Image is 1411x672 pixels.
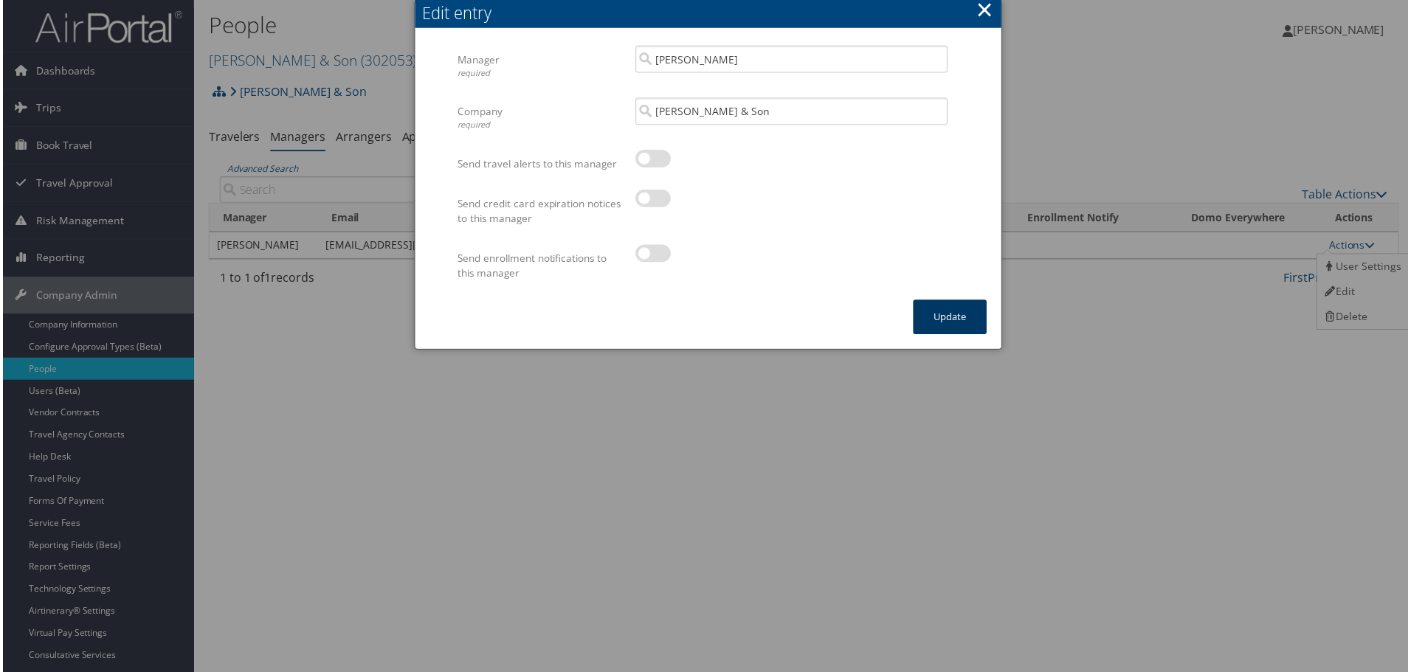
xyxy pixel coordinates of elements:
div: Edit entry [421,1,1003,24]
label: Send enrollment notifications to this manager [457,246,624,289]
div: required [457,67,624,80]
div: required [457,119,624,132]
label: Manager [457,46,624,86]
label: Send travel alerts to this manager [457,150,624,179]
button: Update [914,301,988,336]
label: Send credit card expiration notices to this manager [457,190,624,234]
label: Company [457,98,624,139]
